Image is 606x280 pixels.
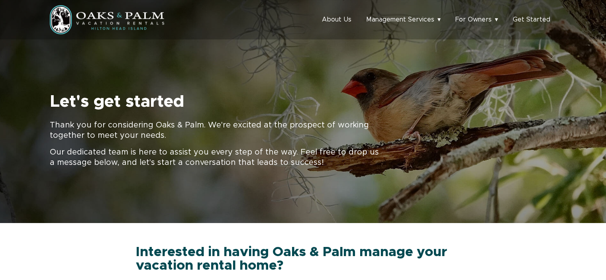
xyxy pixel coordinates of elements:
[455,16,498,23] a: For Owners
[322,16,351,23] a: About Us
[50,120,384,141] p: Thank you for considering Oaks & Palm. We're excited at the prospect of working together to meet ...
[50,94,184,110] h1: Let's get started
[366,16,441,23] a: Management Services
[50,5,165,35] img: Oaks & Palm - Vacation Rental Management in Hilton Head Island, SC
[136,245,447,272] h2: Interested in having Oaks & Palm manage your vacation rental home?
[513,16,550,23] a: Get Started
[50,147,384,168] p: Our dedicated team is here to assist you every step of the way. Feel free to drop us a message be...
